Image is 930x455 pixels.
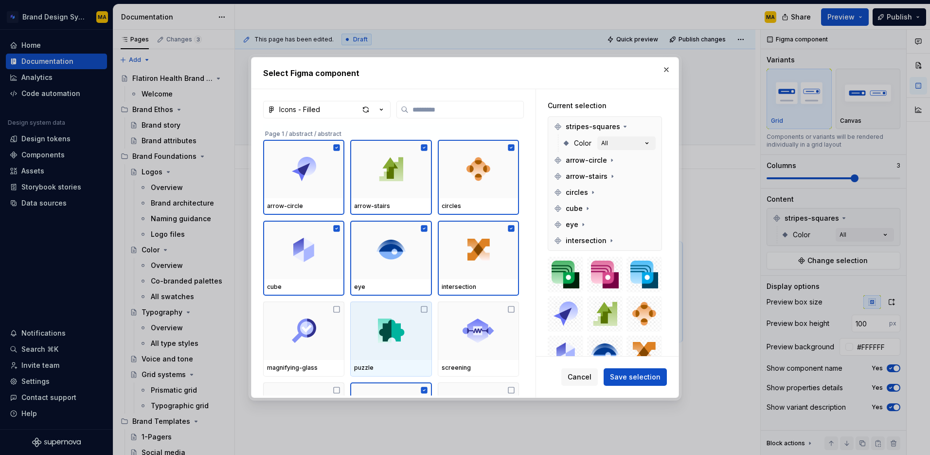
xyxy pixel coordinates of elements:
[354,364,428,372] div: puzzle
[550,233,660,248] div: intersection
[566,188,588,197] span: circles
[566,204,583,213] span: cube
[442,283,515,291] div: intersection
[561,368,598,386] button: Cancel
[354,202,428,210] div: arrow-stairs
[267,202,340,210] div: arrow-circle
[574,138,591,148] span: Color
[550,152,660,168] div: arrow-circle
[566,171,608,181] span: arrow-stairs
[566,122,620,132] span: stripes-squares
[550,201,660,216] div: cube
[442,364,515,372] div: screening
[550,119,660,134] div: stripes-squares
[267,283,340,291] div: cube
[550,169,660,184] div: arrow-stairs
[263,101,391,118] button: Icons - Filled
[263,67,667,79] h2: Select Figma component
[267,364,340,372] div: magnifying-glass
[566,155,607,165] span: arrow-circle
[610,372,661,382] span: Save selection
[550,185,660,200] div: circles
[597,136,656,150] button: All
[263,124,519,140] div: Page 1 / abstract / abstract
[568,372,591,382] span: Cancel
[550,217,660,232] div: eye
[279,105,320,114] div: Icons - Filled
[548,101,662,111] div: Current selection
[354,283,428,291] div: eye
[604,368,667,386] button: Save selection
[566,220,578,229] span: eye
[566,236,607,246] span: intersection
[442,202,515,210] div: circles
[601,139,608,147] div: All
